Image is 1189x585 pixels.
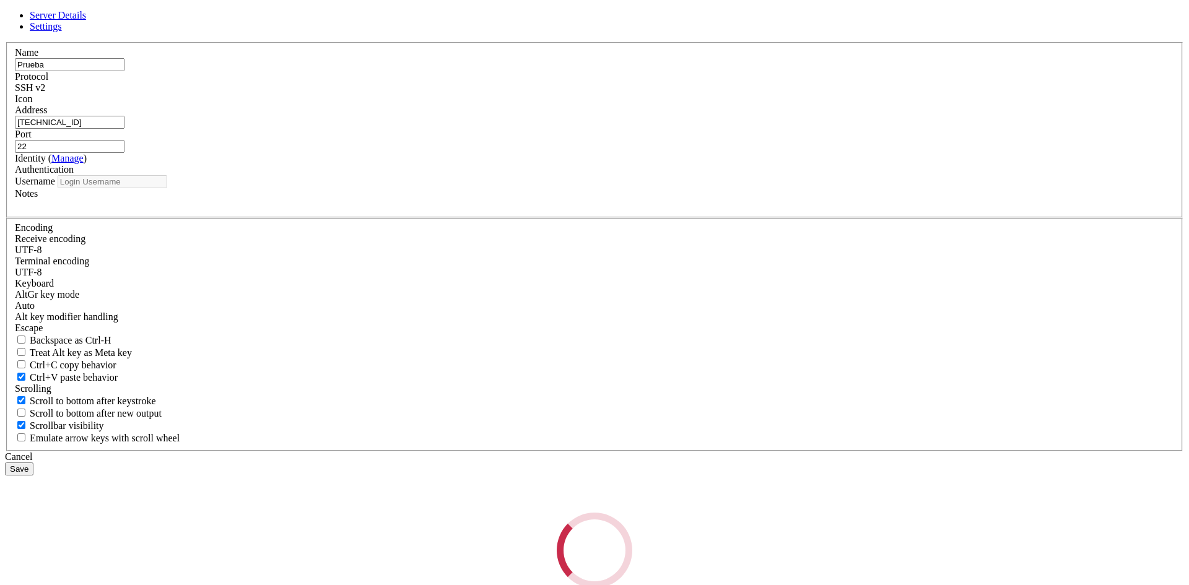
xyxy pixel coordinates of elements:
[15,300,35,311] span: Auto
[15,278,54,288] label: Keyboard
[15,408,162,418] label: Scroll to bottom after new output.
[15,372,118,383] label: Ctrl+V pastes if true, sends ^V to host if false. Ctrl+Shift+V sends ^V to host if true, pastes i...
[15,360,116,370] label: Ctrl-C copies if true, send ^C to host if false. Ctrl-Shift-C sends ^C to host if true, copies if...
[15,300,1174,311] div: Auto
[15,433,180,443] label: When using the alternative screen buffer, and DECCKM (Application Cursor Keys) is active, mouse w...
[15,164,74,175] label: Authentication
[17,348,25,356] input: Treat Alt key as Meta key
[15,82,1174,93] div: SSH v2
[30,347,132,358] span: Treat Alt key as Meta key
[15,420,104,431] label: The vertical scrollbar mode.
[17,433,25,441] input: Emulate arrow keys with scroll wheel
[15,267,1174,278] div: UTF-8
[15,82,45,93] span: SSH v2
[15,140,124,153] input: Port Number
[17,336,25,344] input: Backspace as Ctrl-H
[15,176,55,186] label: Username
[51,153,84,163] a: Manage
[30,396,156,406] span: Scroll to bottom after keystroke
[15,289,79,300] label: Set the expected encoding for data received from the host. If the encodings do not match, visual ...
[15,245,1174,256] div: UTF-8
[15,71,48,82] label: Protocol
[15,153,87,163] label: Identity
[15,335,111,345] label: If true, the backspace should send BS ('\x08', aka ^H). Otherwise the backspace key should send '...
[15,311,118,322] label: Controls how the Alt key is handled. Escape: Send an ESC prefix. 8-Bit: Add 128 to the typed char...
[17,360,25,368] input: Ctrl+C copy behavior
[15,188,38,199] label: Notes
[15,93,32,104] label: Icon
[30,433,180,443] span: Emulate arrow keys with scroll wheel
[17,396,25,404] input: Scroll to bottom after keystroke
[30,21,62,32] a: Settings
[15,383,51,394] label: Scrolling
[17,373,25,381] input: Ctrl+V paste behavior
[15,129,32,139] label: Port
[30,408,162,418] span: Scroll to bottom after new output
[17,421,25,429] input: Scrollbar visibility
[15,323,1174,334] div: Escape
[48,153,87,163] span: ( )
[30,420,104,431] span: Scrollbar visibility
[30,360,116,370] span: Ctrl+C copy behavior
[15,105,47,115] label: Address
[15,256,89,266] label: The default terminal encoding. ISO-2022 enables character map translations (like graphics maps). ...
[5,5,1028,15] x-row: Connection timed out
[30,335,111,345] span: Backspace as Ctrl-H
[15,323,43,333] span: Escape
[30,10,86,20] a: Server Details
[15,396,156,406] label: Whether to scroll to the bottom on any keystroke.
[5,451,1184,462] div: Cancel
[58,175,167,188] input: Login Username
[15,233,85,244] label: Set the expected encoding for data received from the host. If the encodings do not match, visual ...
[5,462,33,475] button: Save
[15,347,132,358] label: Whether the Alt key acts as a Meta key or as a distinct Alt key.
[15,58,124,71] input: Server Name
[5,15,10,26] div: (0, 1)
[15,116,124,129] input: Host Name or IP
[15,245,42,255] span: UTF-8
[15,222,53,233] label: Encoding
[15,47,38,58] label: Name
[15,267,42,277] span: UTF-8
[30,372,118,383] span: Ctrl+V paste behavior
[17,409,25,417] input: Scroll to bottom after new output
